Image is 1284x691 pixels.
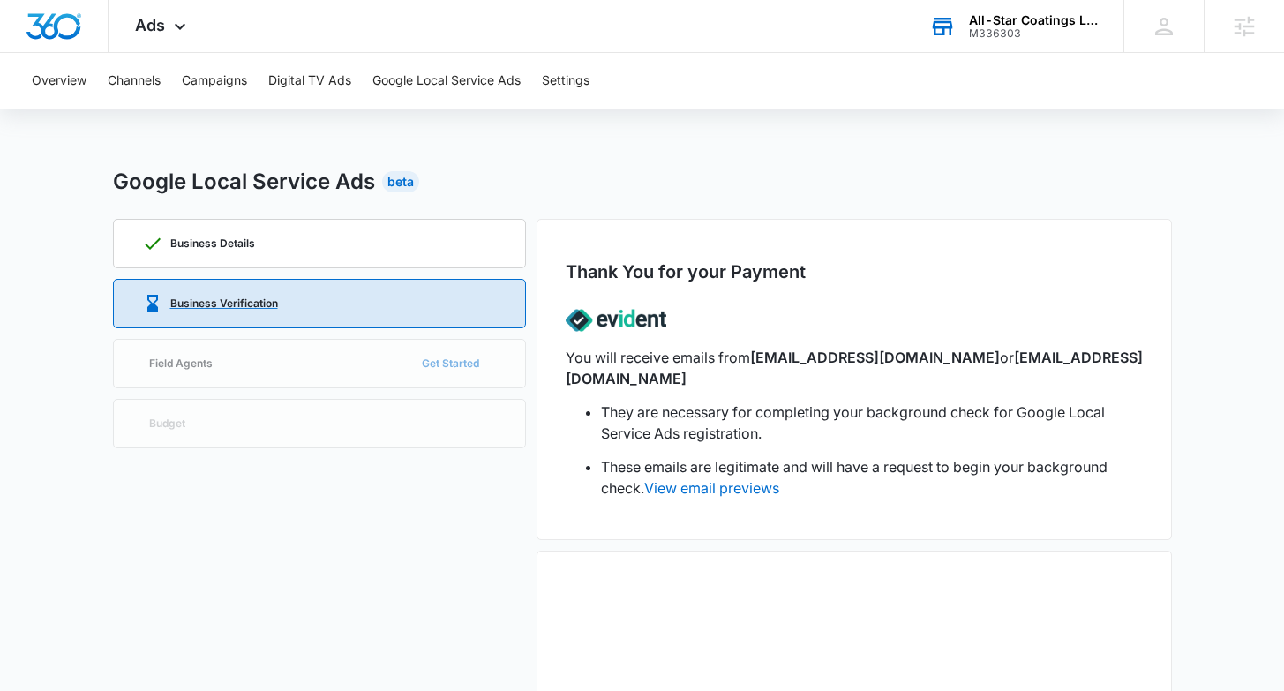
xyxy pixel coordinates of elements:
[113,279,526,328] a: Business Verification
[382,171,419,192] div: Beta
[566,349,1143,387] span: [EMAIL_ADDRESS][DOMAIN_NAME]
[601,402,1143,444] li: They are necessary for completing your background check for Google Local Service Ads registration.
[969,13,1098,27] div: account name
[170,298,278,309] p: Business Verification
[542,53,589,109] button: Settings
[644,479,779,497] a: View email previews
[268,53,351,109] button: Digital TV Ads
[601,456,1143,499] li: These emails are legitimate and will have a request to begin your background check.
[182,53,247,109] button: Campaigns
[566,294,666,347] img: lsa-evident
[113,166,375,198] h2: Google Local Service Ads
[750,349,1000,366] span: [EMAIL_ADDRESS][DOMAIN_NAME]
[135,16,165,34] span: Ads
[32,53,86,109] button: Overview
[108,53,161,109] button: Channels
[969,27,1098,40] div: account id
[170,238,255,249] p: Business Details
[566,259,806,285] h2: Thank You for your Payment
[113,219,526,268] a: Business Details
[372,53,521,109] button: Google Local Service Ads
[566,347,1143,389] p: You will receive emails from or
